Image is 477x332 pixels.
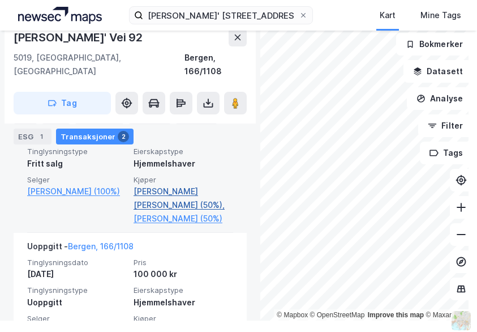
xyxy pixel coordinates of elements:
div: 100 000 kr [134,267,233,281]
div: 2 [118,131,129,142]
div: Transaksjoner [56,129,134,144]
div: Kontrollprogram for chat [420,278,477,332]
span: Eierskapstype [134,147,233,156]
span: Selger [27,175,127,185]
a: [PERSON_NAME] [PERSON_NAME] (50%), [134,185,233,212]
span: Eierskapstype [134,286,233,295]
a: [PERSON_NAME] (100%) [27,185,127,198]
a: Improve this map [368,311,424,319]
a: OpenStreetMap [310,311,365,319]
div: Mine Tags [420,8,461,22]
span: Kjøper [134,314,233,324]
button: Filter [418,114,472,137]
div: Fritt salg [27,157,127,171]
button: Tags [420,142,472,164]
span: Tinglysningstype [27,286,127,295]
button: Bokmerker [396,33,472,56]
button: Analyse [407,87,472,110]
div: 1 [36,131,47,142]
div: [PERSON_NAME]' Vei 92 [14,28,145,46]
div: Uoppgitt [27,296,127,309]
div: Hjemmelshaver [134,157,233,171]
span: Tinglysningstype [27,147,127,156]
div: Uoppgitt - [27,240,134,258]
iframe: Chat Widget [420,278,477,332]
span: Tinglysningsdato [27,258,127,267]
button: Datasett [403,60,472,83]
button: Tag [14,92,111,114]
span: Pris [134,258,233,267]
div: Hjemmelshaver [134,296,233,309]
div: 5019, [GEOGRAPHIC_DATA], [GEOGRAPHIC_DATA] [14,51,184,78]
img: logo.a4113a55bc3d86da70a041830d287a7e.svg [18,7,102,24]
div: [DATE] [27,267,127,281]
span: Selger [27,314,127,324]
div: Bergen, 166/1108 [184,51,247,78]
a: [PERSON_NAME] (50%) [134,212,233,225]
div: Kart [380,8,396,22]
a: Bergen, 166/1108 [68,241,134,251]
a: Mapbox [277,311,308,319]
input: Søk på adresse, matrikkel, gårdeiere, leietakere eller personer [143,7,299,24]
div: ESG [14,129,51,144]
span: Kjøper [134,175,233,185]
